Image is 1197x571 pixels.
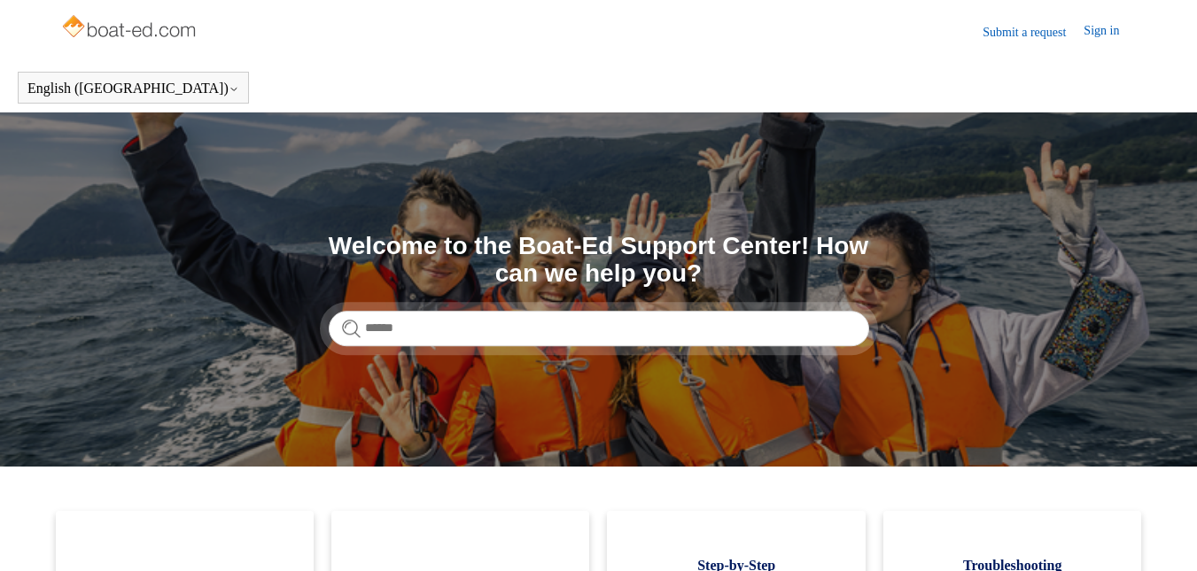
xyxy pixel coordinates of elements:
[1084,21,1137,42] a: Sign in
[60,11,201,46] img: Boat-Ed Help Center home page
[27,81,239,96] button: English ([GEOGRAPHIC_DATA])
[983,23,1084,42] a: Submit a request
[329,233,869,288] h1: Welcome to the Boat-Ed Support Center! How can we help you?
[1138,512,1184,558] div: Live chat
[329,311,869,346] input: Search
